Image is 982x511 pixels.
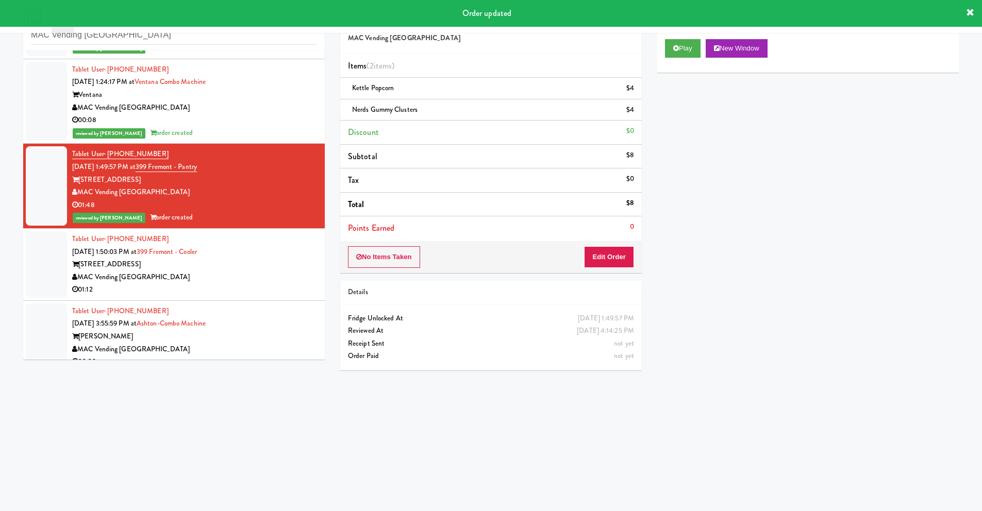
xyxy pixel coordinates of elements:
[626,197,634,210] div: $8
[73,213,145,223] span: reviewed by [PERSON_NAME]
[626,173,634,185] div: $0
[150,212,193,222] span: order created
[104,234,169,244] span: · [PHONE_NUMBER]
[374,60,392,72] ng-pluralize: items
[72,283,317,296] div: 01:12
[72,330,317,343] div: [PERSON_NAME]
[150,128,193,138] span: order created
[72,64,169,74] a: Tablet User· [PHONE_NUMBER]
[665,39,701,58] button: Play
[136,162,197,172] a: 399 Fremont - Pantry
[31,26,317,45] input: Search vision orders
[462,7,511,19] span: Order updated
[135,77,206,87] a: Ventana Combo Machine
[348,222,394,234] span: Points Earned
[104,64,169,74] span: · [PHONE_NUMBER]
[72,77,135,87] span: [DATE] 1:24:17 PM at
[626,125,634,138] div: $0
[630,220,634,233] div: 0
[348,337,634,350] div: Receipt Sent
[72,318,137,328] span: [DATE] 3:55:59 PM at
[23,301,325,372] li: Tablet User· [PHONE_NUMBER][DATE] 3:55:59 PM atAshton-Combo Machine[PERSON_NAME]MAC Vending [GEOG...
[72,355,317,368] div: 00:09
[348,126,379,138] span: Discount
[578,312,634,325] div: [DATE] 1:49:57 PM
[72,247,137,257] span: [DATE] 1:50:03 PM at
[72,149,169,159] a: Tablet User· [PHONE_NUMBER]
[352,105,418,114] span: Nerds Gummy Clusters
[577,325,634,337] div: [DATE] 4:14:25 PM
[72,234,169,244] a: Tablet User· [PHONE_NUMBER]
[72,258,317,271] div: [STREET_ADDRESS]
[626,82,634,95] div: $4
[348,246,420,268] button: No Items Taken
[706,39,768,58] button: New Window
[137,247,197,257] a: 399 Fremont - Cooler
[72,186,317,199] div: MAC Vending [GEOGRAPHIC_DATA]
[348,35,634,42] h5: MAC Vending [GEOGRAPHIC_DATA]
[72,114,317,127] div: 00:08
[23,229,325,301] li: Tablet User· [PHONE_NUMBER][DATE] 1:50:03 PM at399 Fremont - Cooler[STREET_ADDRESS]MAC Vending [G...
[23,59,325,144] li: Tablet User· [PHONE_NUMBER][DATE] 1:24:17 PM atVentana Combo MachineVentanaMAC Vending [GEOGRAPHI...
[72,89,317,101] div: Ventana
[348,150,377,162] span: Subtotal
[72,174,317,186] div: [STREET_ADDRESS]
[73,128,145,139] span: reviewed by [PERSON_NAME]
[72,271,317,284] div: MAC Vending [GEOGRAPHIC_DATA]
[72,306,169,316] a: Tablet User· [PHONE_NUMBER]
[348,312,634,325] div: Fridge Unlocked At
[367,60,394,72] span: (2 )
[352,83,394,93] span: Kettle Popcorn
[104,149,169,159] span: · [PHONE_NUMBER]
[614,338,634,348] span: not yet
[104,306,169,316] span: · [PHONE_NUMBER]
[348,350,634,363] div: Order Paid
[72,162,136,172] span: [DATE] 1:49:57 PM at
[137,318,206,328] a: Ashton-Combo Machine
[626,104,634,116] div: $4
[348,174,359,186] span: Tax
[72,199,317,212] div: 01:48
[72,343,317,356] div: MAC Vending [GEOGRAPHIC_DATA]
[348,286,634,299] div: Details
[584,246,634,268] button: Edit Order
[614,351,634,361] span: not yet
[348,60,394,72] span: Items
[72,101,317,114] div: MAC Vending [GEOGRAPHIC_DATA]
[348,325,634,337] div: Reviewed At
[348,198,364,210] span: Total
[23,144,325,229] li: Tablet User· [PHONE_NUMBER][DATE] 1:49:57 PM at399 Fremont - Pantry[STREET_ADDRESS]MAC Vending [G...
[626,149,634,162] div: $8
